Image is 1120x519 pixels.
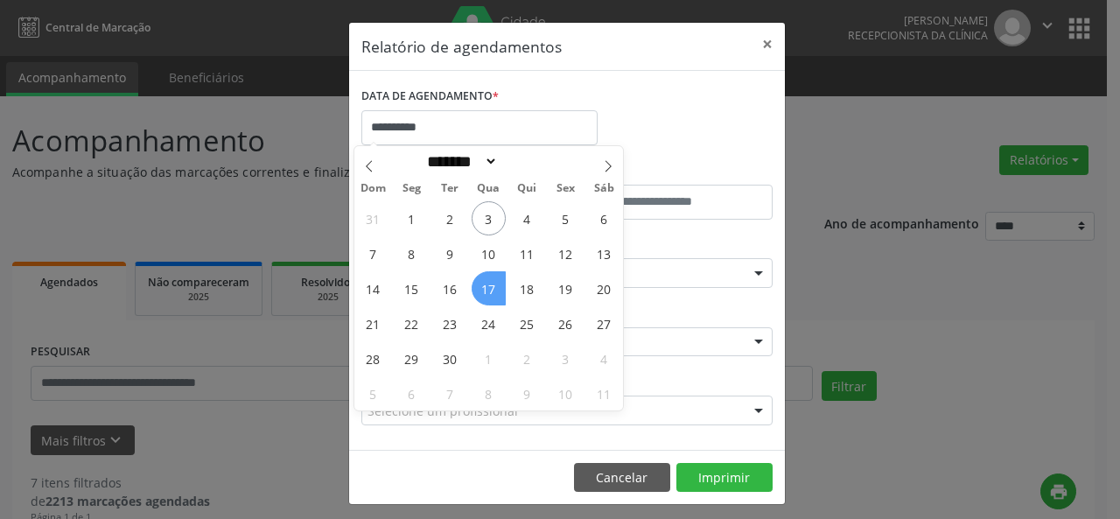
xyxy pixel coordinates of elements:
[549,376,583,410] span: Outubro 10, 2025
[395,341,429,375] span: Setembro 29, 2025
[571,158,773,185] label: ATÉ
[433,306,467,340] span: Setembro 23, 2025
[430,183,469,194] span: Ter
[395,236,429,270] span: Setembro 8, 2025
[549,271,583,305] span: Setembro 19, 2025
[587,201,621,235] span: Setembro 6, 2025
[676,463,773,493] button: Imprimir
[574,463,670,493] button: Cancelar
[422,152,499,171] select: Month
[587,376,621,410] span: Outubro 11, 2025
[433,271,467,305] span: Setembro 16, 2025
[549,341,583,375] span: Outubro 3, 2025
[356,341,390,375] span: Setembro 28, 2025
[498,152,556,171] input: Year
[367,402,518,420] span: Selecione um profissional
[395,306,429,340] span: Setembro 22, 2025
[472,236,506,270] span: Setembro 10, 2025
[395,201,429,235] span: Setembro 1, 2025
[356,271,390,305] span: Setembro 14, 2025
[433,341,467,375] span: Setembro 30, 2025
[395,376,429,410] span: Outubro 6, 2025
[433,236,467,270] span: Setembro 9, 2025
[356,306,390,340] span: Setembro 21, 2025
[510,236,544,270] span: Setembro 11, 2025
[546,183,584,194] span: Sex
[469,183,507,194] span: Qua
[433,201,467,235] span: Setembro 2, 2025
[356,236,390,270] span: Setembro 7, 2025
[472,306,506,340] span: Setembro 24, 2025
[356,376,390,410] span: Outubro 5, 2025
[433,376,467,410] span: Outubro 7, 2025
[510,271,544,305] span: Setembro 18, 2025
[750,23,785,66] button: Close
[472,376,506,410] span: Outubro 8, 2025
[510,306,544,340] span: Setembro 25, 2025
[395,271,429,305] span: Setembro 15, 2025
[472,271,506,305] span: Setembro 17, 2025
[587,341,621,375] span: Outubro 4, 2025
[354,183,393,194] span: Dom
[587,236,621,270] span: Setembro 13, 2025
[584,183,623,194] span: Sáb
[472,341,506,375] span: Outubro 1, 2025
[510,376,544,410] span: Outubro 9, 2025
[472,201,506,235] span: Setembro 3, 2025
[361,35,562,58] h5: Relatório de agendamentos
[392,183,430,194] span: Seg
[510,341,544,375] span: Outubro 2, 2025
[361,83,499,110] label: DATA DE AGENDAMENTO
[507,183,546,194] span: Qui
[510,201,544,235] span: Setembro 4, 2025
[549,236,583,270] span: Setembro 12, 2025
[356,201,390,235] span: Agosto 31, 2025
[587,271,621,305] span: Setembro 20, 2025
[549,201,583,235] span: Setembro 5, 2025
[549,306,583,340] span: Setembro 26, 2025
[587,306,621,340] span: Setembro 27, 2025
